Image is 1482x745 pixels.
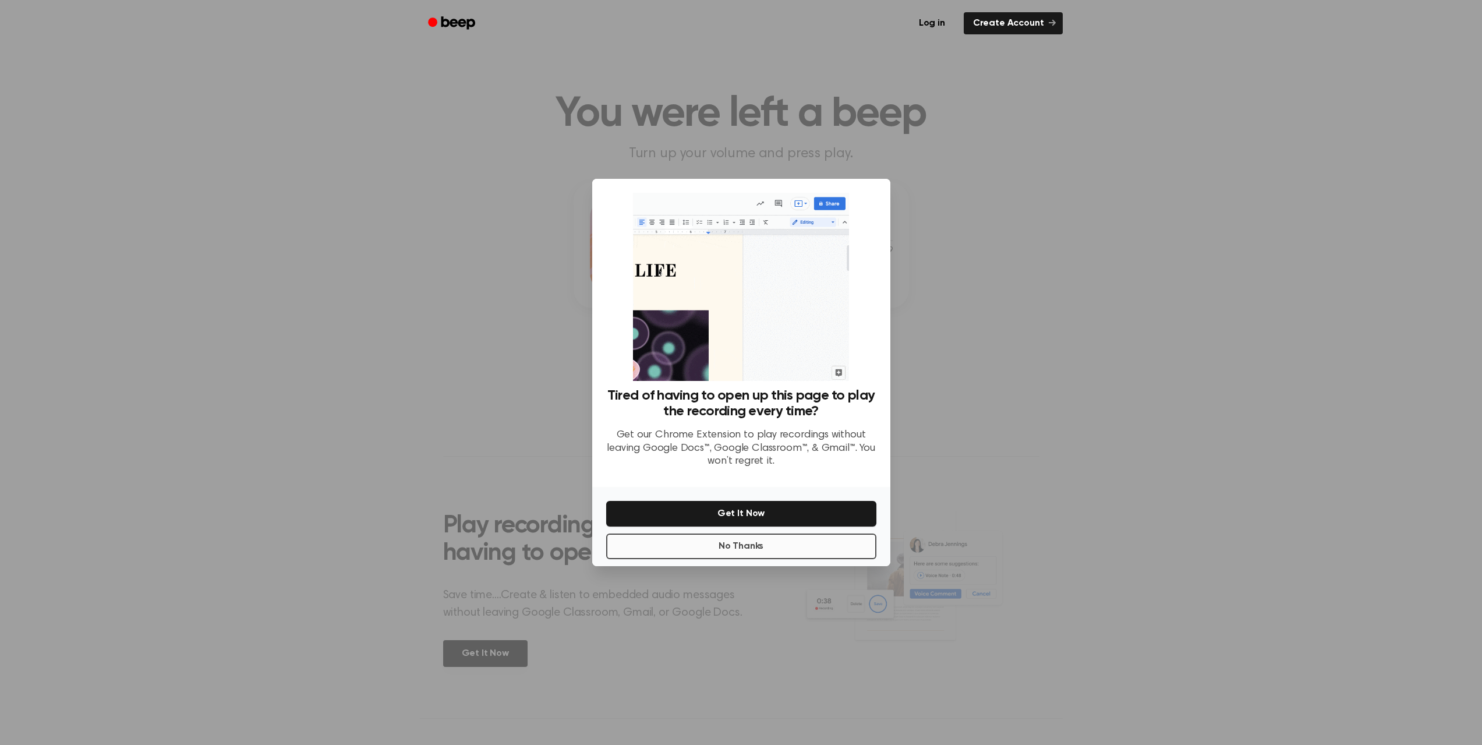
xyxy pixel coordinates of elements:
a: Beep [420,12,486,35]
a: Log in [907,10,957,37]
button: Get It Now [606,501,876,527]
img: Beep extension in action [633,193,849,381]
h3: Tired of having to open up this page to play the recording every time? [606,388,876,419]
button: No Thanks [606,534,876,559]
a: Create Account [964,12,1063,34]
p: Get our Chrome Extension to play recordings without leaving Google Docs™, Google Classroom™, & Gm... [606,429,876,468]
